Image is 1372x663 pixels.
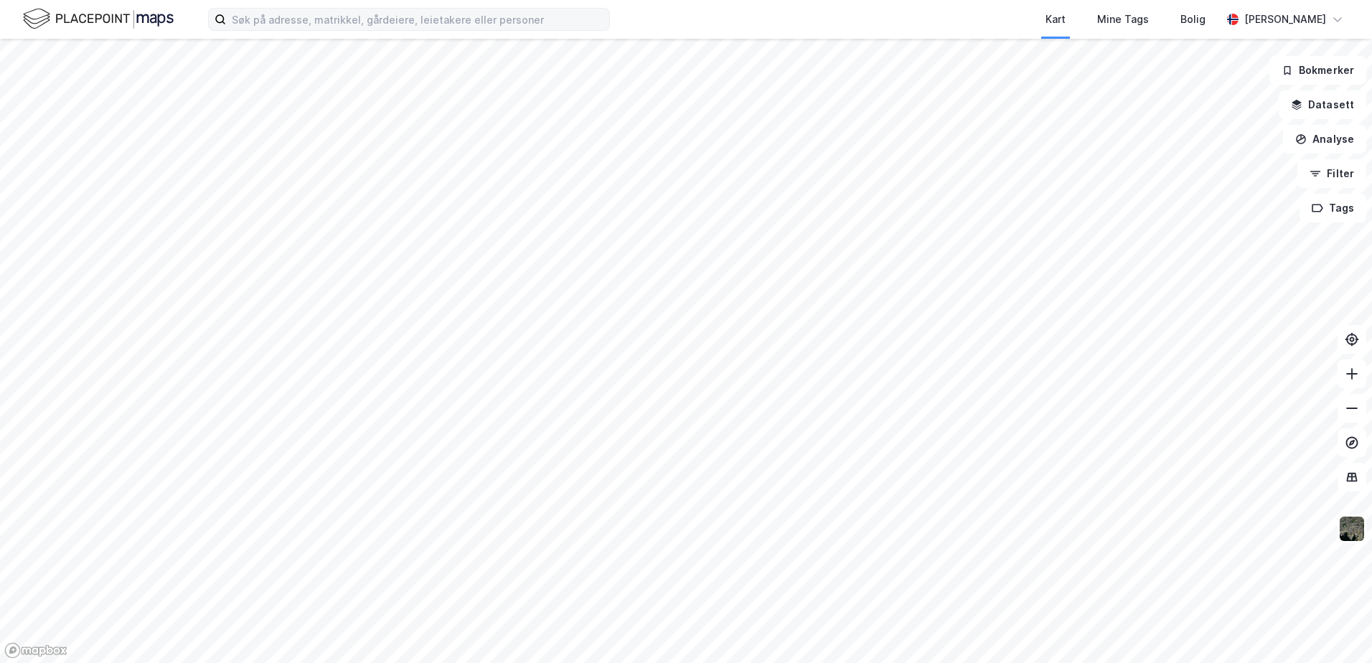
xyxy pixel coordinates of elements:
div: Mine Tags [1097,11,1149,28]
img: logo.f888ab2527a4732fd821a326f86c7f29.svg [23,6,174,32]
div: Bolig [1180,11,1206,28]
div: Kart [1046,11,1066,28]
div: [PERSON_NAME] [1244,11,1326,28]
input: Søk på adresse, matrikkel, gårdeiere, leietakere eller personer [226,9,609,30]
